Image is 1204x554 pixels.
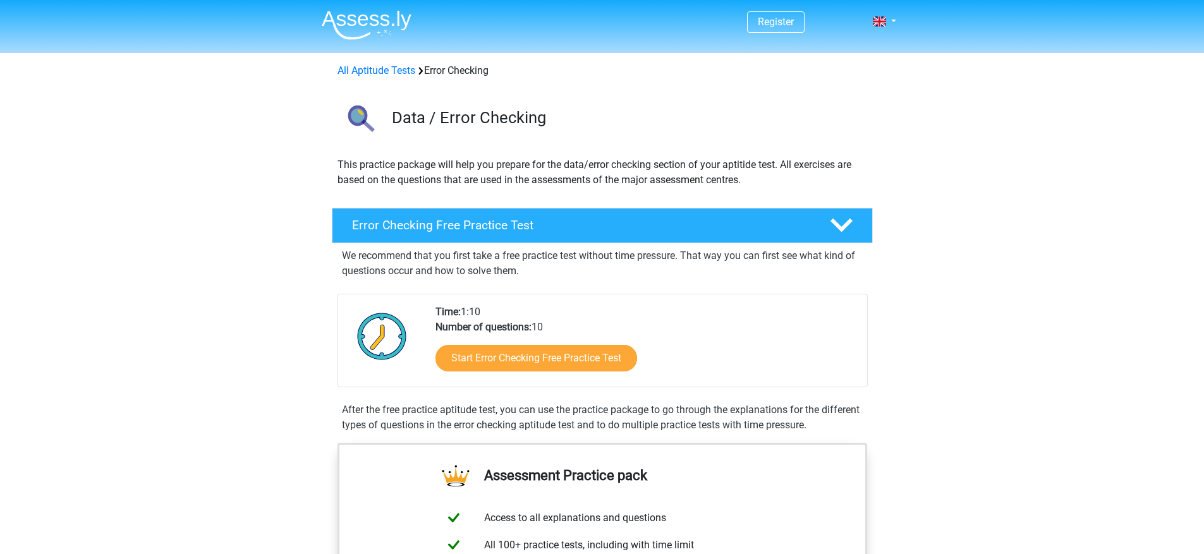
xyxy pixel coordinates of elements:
b: Number of questions: [435,321,532,333]
b: Time: [435,306,461,318]
div: 1:10 10 [426,304,867,387]
p: This practice package will help you prepare for the data/error checking section of your aptitide ... [337,157,867,188]
a: Start Error Checking Free Practice Test [435,345,637,371]
div: Error Checking [332,63,872,78]
a: Register [758,16,794,28]
h3: Data / Error Checking [392,108,863,128]
img: error checking [332,93,386,147]
a: All Aptitude Tests [337,64,415,76]
div: After the free practice aptitude test, you can use the practice package to go through the explana... [337,402,868,433]
h4: Error Checking Free Practice Test [352,218,810,232]
img: Clock [350,304,414,368]
a: Error Checking Free Practice Test [327,208,878,243]
p: We recommend that you first take a free practice test without time pressure. That way you can fir... [342,248,863,279]
img: Assessly [322,10,411,40]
